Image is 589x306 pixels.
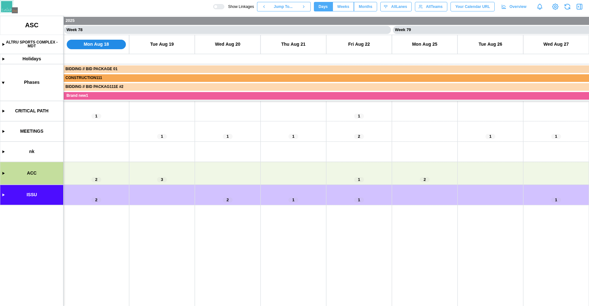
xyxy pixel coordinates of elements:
[274,2,293,11] span: Jump To...
[271,2,297,11] button: Jump To...
[314,2,333,11] button: Days
[455,2,490,11] span: Your Calendar URL
[534,1,545,12] a: Notifications
[510,2,526,11] span: Overview
[333,2,354,11] button: Weeks
[551,2,560,11] a: View Project
[426,2,443,11] span: All Teams
[337,2,349,11] span: Weeks
[319,2,328,11] span: Days
[563,2,572,11] button: Refresh Grid
[359,2,372,11] span: Months
[391,2,407,11] span: All Lanes
[450,2,495,11] button: Your Calendar URL
[498,2,531,11] a: Overview
[380,2,412,11] button: AllLanes
[354,2,377,11] button: Months
[224,4,254,9] span: Show Linkages
[415,2,447,11] button: AllTeams
[575,2,584,11] button: Open Drawer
